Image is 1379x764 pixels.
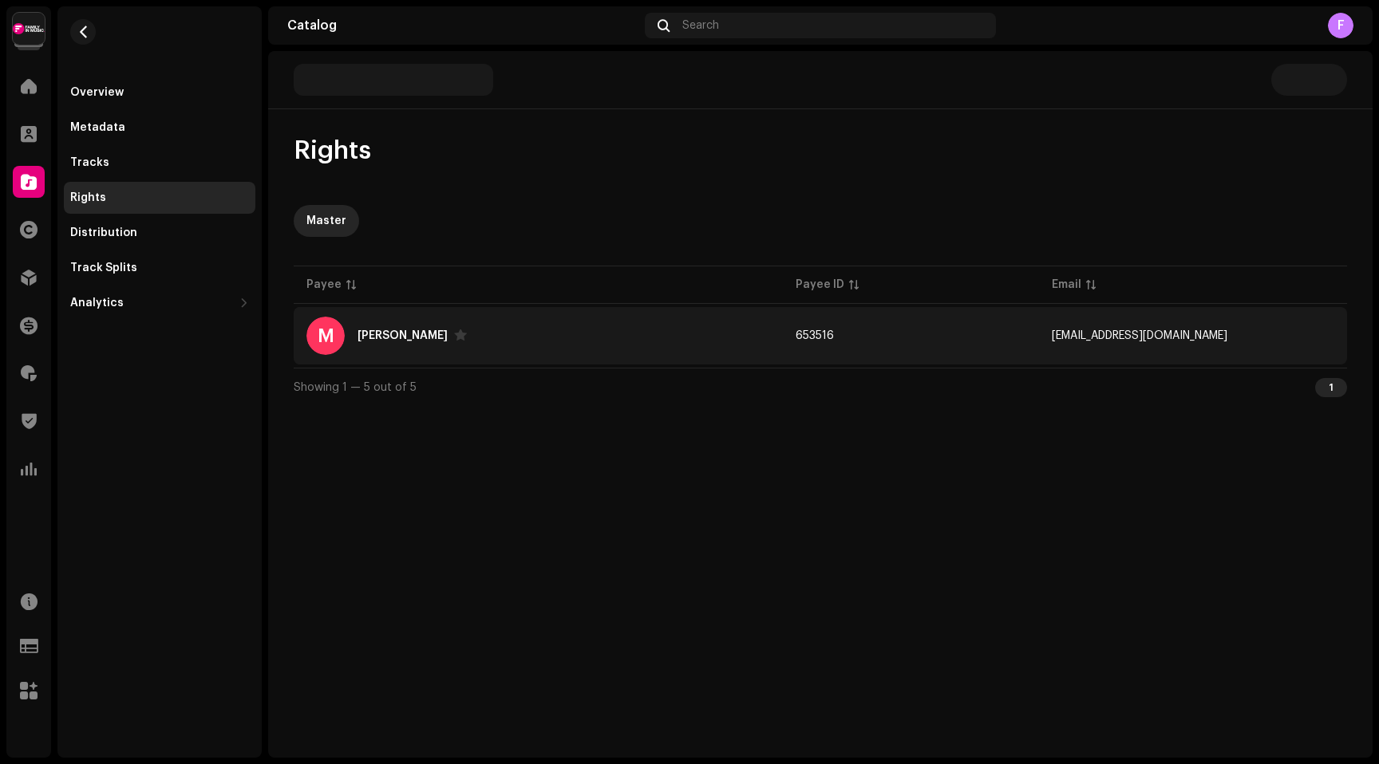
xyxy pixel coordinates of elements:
re-m-nav-item: Overview [64,77,255,108]
div: Payee ID [796,277,844,293]
div: Metadata [70,121,125,134]
div: Email [1052,277,1081,293]
div: Catalog [287,19,638,32]
div: Overview [70,86,124,99]
re-m-nav-item: Rights [64,182,255,214]
div: F [1328,13,1353,38]
span: Showing 1 — 5 out of 5 [294,382,417,393]
re-m-nav-item: Tracks [64,147,255,179]
div: Rights [70,191,106,204]
div: Distribution [70,226,137,239]
span: michael1967@me.com [1052,330,1227,341]
img: ba434c0e-adff-4f5d-92d2-2f2b5241b264 [13,13,45,45]
re-m-nav-dropdown: Analytics [64,287,255,319]
span: 653516 [796,330,834,341]
re-m-nav-item: Metadata [64,112,255,144]
div: Tracks [70,156,109,169]
div: Payee [306,277,342,293]
re-m-nav-item: Track Splits [64,252,255,284]
div: Michael Watson [358,330,448,341]
span: Search [682,19,719,32]
span: Rights [294,135,371,167]
re-m-nav-item: Distribution [64,217,255,249]
div: Master [306,205,346,237]
div: M [306,317,345,355]
div: 1 [1315,378,1347,397]
div: Analytics [70,297,124,309]
div: Track Splits [70,262,137,274]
